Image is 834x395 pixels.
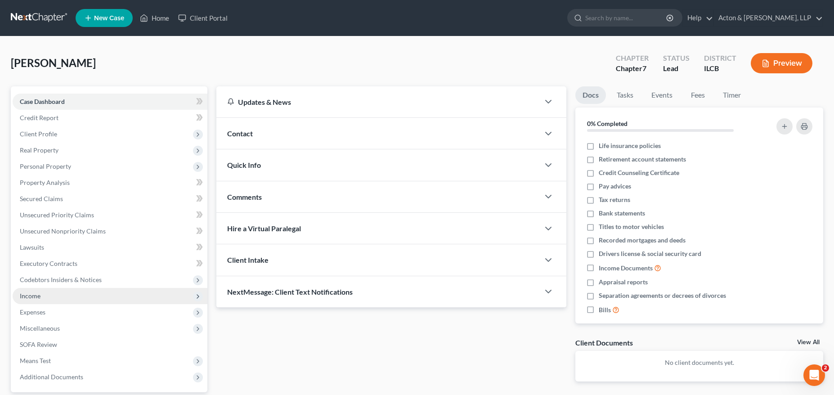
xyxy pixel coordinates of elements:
[663,53,690,63] div: Status
[20,114,58,121] span: Credit Report
[174,10,232,26] a: Client Portal
[11,56,96,69] span: [PERSON_NAME]
[13,110,207,126] a: Credit Report
[683,86,712,104] a: Fees
[20,130,57,138] span: Client Profile
[683,10,713,26] a: Help
[599,155,686,164] span: Retirement account statements
[13,207,207,223] a: Unsecured Priority Claims
[616,63,649,74] div: Chapter
[575,338,633,347] div: Client Documents
[20,260,77,267] span: Executory Contracts
[227,193,262,201] span: Comments
[13,94,207,110] a: Case Dashboard
[599,182,631,191] span: Pay advices
[13,175,207,191] a: Property Analysis
[227,97,529,107] div: Updates & News
[20,341,57,348] span: SOFA Review
[13,223,207,239] a: Unsecured Nonpriority Claims
[227,129,253,138] span: Contact
[599,291,726,300] span: Separation agreements or decrees of divorces
[227,287,353,296] span: NextMessage: Client Text Notifications
[20,98,65,105] span: Case Dashboard
[663,63,690,74] div: Lead
[587,120,628,127] strong: 0% Completed
[20,162,71,170] span: Personal Property
[599,249,701,258] span: Drivers license & social security card
[803,364,825,386] iframe: Intercom live chat
[610,86,641,104] a: Tasks
[227,224,301,233] span: Hire a Virtual Paralegal
[599,168,679,177] span: Credit Counseling Certificate
[704,53,736,63] div: District
[20,324,60,332] span: Miscellaneous
[599,278,648,287] span: Appraisal reports
[599,209,645,218] span: Bank statements
[20,243,44,251] span: Lawsuits
[20,276,102,283] span: Codebtors Insiders & Notices
[599,141,661,150] span: Life insurance policies
[13,337,207,353] a: SOFA Review
[20,179,70,186] span: Property Analysis
[822,364,829,372] span: 2
[135,10,174,26] a: Home
[94,15,124,22] span: New Case
[20,227,106,235] span: Unsecured Nonpriority Claims
[642,64,646,72] span: 7
[13,256,207,272] a: Executory Contracts
[599,305,611,314] span: Bills
[599,222,664,231] span: Titles to motor vehicles
[13,239,207,256] a: Lawsuits
[227,161,261,169] span: Quick Info
[704,63,736,74] div: ILCB
[20,146,58,154] span: Real Property
[13,191,207,207] a: Secured Claims
[575,86,606,104] a: Docs
[20,292,40,300] span: Income
[599,236,686,245] span: Recorded mortgages and deeds
[797,339,820,346] a: View All
[20,308,45,316] span: Expenses
[751,53,812,73] button: Preview
[599,264,653,273] span: Income Documents
[20,211,94,219] span: Unsecured Priority Claims
[227,256,269,264] span: Client Intake
[583,358,816,367] p: No client documents yet.
[585,9,668,26] input: Search by name...
[644,86,680,104] a: Events
[20,357,51,364] span: Means Test
[714,10,823,26] a: Acton & [PERSON_NAME], LLP
[20,195,63,202] span: Secured Claims
[616,53,649,63] div: Chapter
[20,373,83,381] span: Additional Documents
[716,86,748,104] a: Timer
[599,195,630,204] span: Tax returns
